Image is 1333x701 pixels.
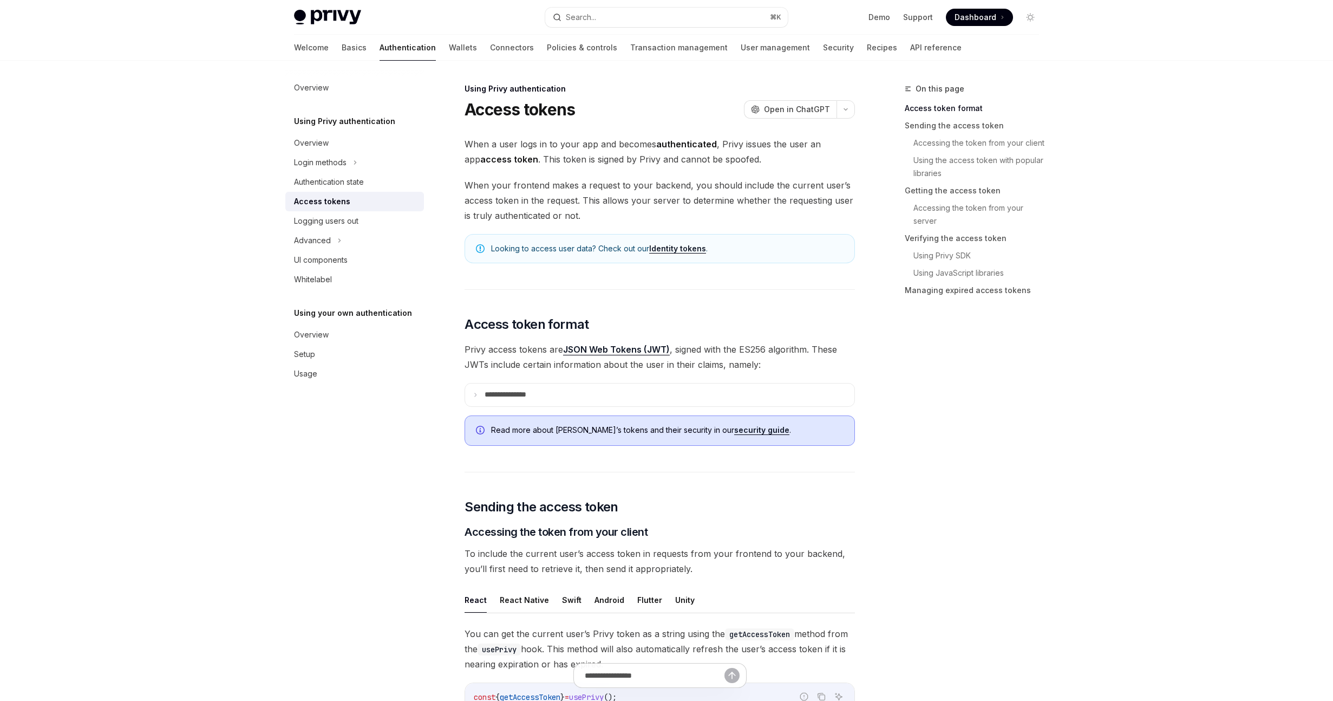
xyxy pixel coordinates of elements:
[1022,9,1039,26] button: Toggle dark mode
[476,426,487,437] svg: Info
[294,234,331,247] div: Advanced
[285,192,424,211] a: Access tokens
[465,316,589,333] span: Access token format
[905,100,1048,117] a: Access token format
[734,425,789,435] a: security guide
[285,364,424,384] a: Usage
[491,425,844,436] span: Read more about [PERSON_NAME]’s tokens and their security in our .
[294,195,350,208] div: Access tokens
[545,8,788,27] button: Search...⌘K
[465,546,855,576] span: To include the current user’s access token in requests from your frontend to your backend, you’ll...
[285,133,424,153] a: Overview
[294,348,315,361] div: Setup
[594,587,624,613] button: Android
[566,11,596,24] div: Search...
[465,137,855,167] span: When a user logs in to your app and becomes , Privy issues the user an app . This token is signed...
[547,35,617,61] a: Policies & controls
[905,230,1048,247] a: Verifying the access token
[294,35,329,61] a: Welcome
[725,628,794,640] code: getAccessToken
[868,12,890,23] a: Demo
[294,137,329,150] div: Overview
[744,100,837,119] button: Open in ChatGPT
[294,367,317,380] div: Usage
[563,344,670,355] a: JSON Web Tokens (JWT)
[913,134,1048,152] a: Accessing the token from your client
[294,273,332,286] div: Whitelabel
[741,35,810,61] a: User management
[294,307,412,320] h5: Using your own authentication
[465,524,648,540] span: Accessing the token from your client
[955,12,996,23] span: Dashboard
[905,282,1048,299] a: Managing expired access tokens
[724,668,740,683] button: Send message
[905,182,1048,199] a: Getting the access token
[656,139,717,150] strong: authenticated
[294,156,347,169] div: Login methods
[294,115,395,128] h5: Using Privy authentication
[465,342,855,372] span: Privy access tokens are , signed with the ES256 algorithm. These JWTs include certain information...
[490,35,534,61] a: Connectors
[465,498,618,516] span: Sending the access token
[294,176,364,189] div: Authentication state
[294,254,348,267] div: UI components
[285,172,424,192] a: Authentication state
[342,35,367,61] a: Basics
[294,10,361,25] img: light logo
[913,264,1048,282] a: Using JavaScript libraries
[465,83,855,94] div: Using Privy authentication
[637,587,662,613] button: Flutter
[285,325,424,345] a: Overview
[285,250,424,270] a: UI components
[770,13,781,22] span: ⌘ K
[465,626,855,672] span: You can get the current user’s Privy token as a string using the method from the hook. This metho...
[285,211,424,231] a: Logging users out
[476,244,485,253] svg: Note
[380,35,436,61] a: Authentication
[480,154,538,165] strong: access token
[478,644,521,655] code: usePrivy
[285,270,424,289] a: Whitelabel
[465,178,855,223] span: When your frontend makes a request to your backend, you should include the current user’s access ...
[649,244,706,254] a: Identity tokens
[294,81,329,94] div: Overview
[500,587,549,613] button: React Native
[764,104,830,115] span: Open in ChatGPT
[903,12,933,23] a: Support
[465,587,487,613] button: React
[823,35,854,61] a: Security
[294,328,329,341] div: Overview
[449,35,477,61] a: Wallets
[294,215,358,228] div: Logging users out
[910,35,962,61] a: API reference
[630,35,728,61] a: Transaction management
[465,100,575,119] h1: Access tokens
[946,9,1013,26] a: Dashboard
[913,199,1048,230] a: Accessing the token from your server
[491,243,844,254] span: Looking to access user data? Check out our .
[285,345,424,364] a: Setup
[916,82,964,95] span: On this page
[285,78,424,98] a: Overview
[562,587,581,613] button: Swift
[675,587,695,613] button: Unity
[913,152,1048,182] a: Using the access token with popular libraries
[867,35,897,61] a: Recipes
[913,247,1048,264] a: Using Privy SDK
[905,117,1048,134] a: Sending the access token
